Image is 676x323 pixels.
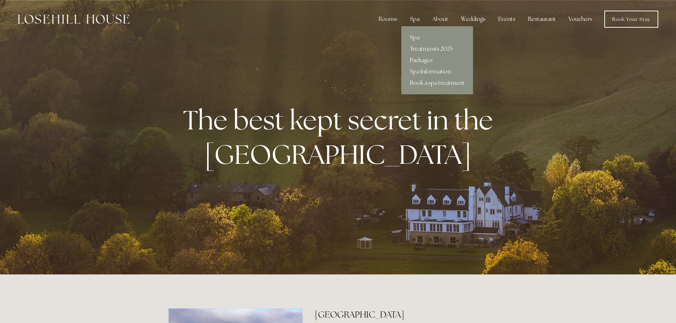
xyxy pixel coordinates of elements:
[183,102,499,172] strong: The best kept secret in the [GEOGRAPHIC_DATA]
[401,32,473,43] a: Spa
[563,12,598,26] a: Vouchers
[315,308,507,321] h2: [GEOGRAPHIC_DATA]
[401,77,473,89] a: Book a spa treatment
[18,15,130,24] img: Losehill House
[401,66,473,77] a: Spa Information
[427,12,454,26] div: About
[604,11,658,28] a: Book Your Stay
[404,12,425,26] div: Spa
[401,43,473,55] a: Treatments 2025
[522,12,561,26] div: Restaurant
[401,55,473,66] a: Packages
[493,12,521,26] div: Events
[373,12,403,26] div: Rooms
[455,12,491,26] div: Weddings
